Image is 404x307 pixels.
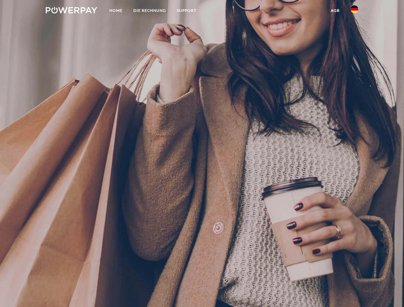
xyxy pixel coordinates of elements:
[46,7,97,13] img: logo-powerpay-white.svg
[351,5,358,13] img: de
[104,5,128,16] a: Home
[128,5,171,16] a: DIE RECHNUNG
[325,5,345,16] a: agb
[171,5,202,16] a: SUPPORT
